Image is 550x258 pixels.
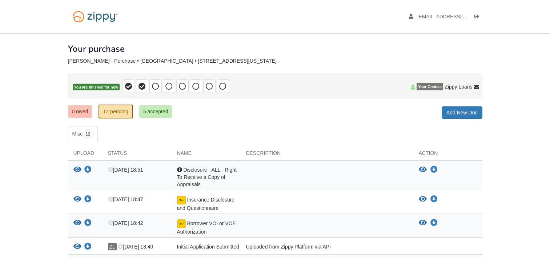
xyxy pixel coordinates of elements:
[409,14,501,21] a: edit profile
[177,220,236,235] span: Borrower VOI or VOE Authorization
[108,243,117,250] span: ZL
[84,220,92,226] a: Download Borrower VOI or VOE Authorization
[118,244,153,250] span: [DATE] 18:40
[430,196,438,202] a: Download Insurance Disclosure and Questionnaire
[84,244,92,250] a: Download Initial Application Submitted
[108,167,143,173] span: [DATE] 18:51
[139,105,172,118] a: 5 accepted
[442,106,482,119] a: Add New Doc
[430,220,438,226] a: Download Borrower VOI or VOE Authorization
[241,243,413,253] div: Uploaded from Zippy Platform via API
[108,196,143,202] span: [DATE] 18:47
[177,167,237,187] span: Disclosure - ALL - Right To Receive a Copy of Appraisals
[68,58,482,64] div: [PERSON_NAME] - Purchase • [GEOGRAPHIC_DATA] • [STREET_ADDRESS][US_STATE]
[68,126,98,142] a: Misc
[73,243,81,251] button: View Initial Application Submitted
[241,149,413,160] div: Description
[108,220,143,226] span: [DATE] 18:42
[474,14,482,21] a: Log out
[419,219,427,227] button: View Borrower VOI or VOE Authorization
[68,149,103,160] div: Upload
[68,44,125,54] h1: Your purchase
[84,167,92,173] a: Download Disclosure - ALL - Right To Receive a Copy of Appraisals
[419,196,427,203] button: View Insurance Disclosure and Questionnaire
[73,166,81,174] button: View Disclosure - ALL - Right To Receive a Copy of Appraisals
[172,149,241,160] div: Name
[445,83,472,90] span: Zippy Loans
[68,7,122,26] img: Logo
[430,167,438,173] a: Download Disclosure - ALL - Right To Receive a Copy of Appraisals
[417,14,501,19] span: chancetroutman.ct@gmail.com
[177,244,239,250] span: Initial Application Submitted
[177,197,235,211] span: Insurance Disclosure and Questionnaire
[177,219,186,228] img: Document fully signed
[68,105,92,118] a: 0 owed
[84,197,92,203] a: Download Insurance Disclosure and Questionnaire
[73,84,120,91] span: You are finished for now
[103,149,172,160] div: Status
[413,149,482,160] div: Action
[99,105,133,118] a: 12 pending
[417,83,443,90] span: Your Contact
[83,130,93,138] span: 12
[419,166,427,173] button: View Disclosure - ALL - Right To Receive a Copy of Appraisals
[177,196,186,204] img: Document fully signed
[73,196,81,203] button: View Insurance Disclosure and Questionnaire
[73,219,81,227] button: View Borrower VOI or VOE Authorization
